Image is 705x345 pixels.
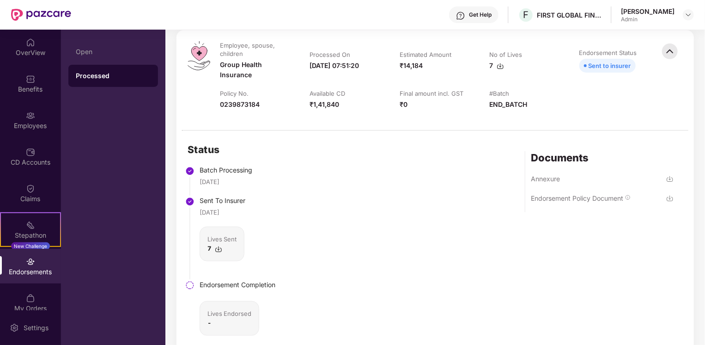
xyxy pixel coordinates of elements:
b: 7 [207,245,211,252]
div: Sent To Insurer [200,196,275,206]
div: Settings [21,323,51,333]
div: Open [76,48,151,55]
img: svg+xml;base64,PHN2ZyBpZD0iRW1wbG95ZWVzIiB4bWxucz0iaHR0cDovL3d3dy53My5vcmcvMjAwMC9zdmciIHdpZHRoPS... [26,111,35,120]
div: 0239873184 [220,99,260,110]
img: svg+xml;base64,PHN2ZyBpZD0iRHJvcGRvd24tMzJ4MzIiIHhtbG5zPSJodHRwOi8vd3d3LnczLm9yZy8yMDAwL3N2ZyIgd2... [685,11,692,18]
img: svg+xml;base64,PHN2ZyBpZD0iU3RlcC1Eb25lLTMyeDMyIiB4bWxucz0iaHR0cDovL3d3dy53My5vcmcvMjAwMC9zdmciIH... [185,197,194,206]
img: svg+xml;base64,PHN2ZyBpZD0iQmFjay0zMngzMiIgeG1sbnM9Imh0dHA6Ly93d3cudzMub3JnLzIwMDAvc3ZnIiB3aWR0aD... [660,41,680,62]
img: New Pazcare Logo [11,9,71,21]
div: Policy No. [220,89,249,98]
div: Lives Sent [207,234,237,244]
div: Endorsement Completion [200,280,275,290]
img: svg+xml;base64,PHN2ZyBpZD0iQ0RfQWNjb3VudHMiIGRhdGEtbmFtZT0iQ0QgQWNjb3VudHMiIHhtbG5zPSJodHRwOi8vd3... [26,148,35,157]
div: [DATE] [200,177,219,186]
div: Estimated Amount [400,50,451,59]
img: svg+xml;base64,PHN2ZyB4bWxucz0iaHR0cDovL3d3dy53My5vcmcvMjAwMC9zdmciIHdpZHRoPSI0OS4zMiIgaGVpZ2h0PS... [188,41,210,70]
img: svg+xml;base64,PHN2ZyBpZD0iRG93bmxvYWQtMzJ4MzIiIHhtbG5zPSJodHRwOi8vd3d3LnczLm9yZy8yMDAwL3N2ZyIgd2... [666,175,674,183]
div: ₹1,41,840 [310,99,339,110]
div: Admin [621,16,675,23]
div: New Challenge [11,242,50,250]
img: svg+xml;base64,PHN2ZyBpZD0iQmVuZWZpdHMiIHhtbG5zPSJodHRwOi8vd3d3LnczLm9yZy8yMDAwL3N2ZyIgd2lkdGg9Ij... [26,74,35,84]
div: Annexure [531,174,560,183]
div: Sent to insurer [589,61,631,71]
div: ₹0 [400,99,407,110]
div: 7 [489,61,504,71]
div: [PERSON_NAME] [621,7,675,16]
img: svg+xml;base64,PHN2ZyBpZD0iRG93bmxvYWQtMzJ4MzIiIHhtbG5zPSJodHRwOi8vd3d3LnczLm9yZy8yMDAwL3N2ZyIgd2... [497,62,504,70]
div: END_BATCH [489,99,527,110]
img: svg+xml;base64,PHN2ZyBpZD0iRG93bmxvYWQtMzJ4MzIiIHhtbG5zPSJodHRwOi8vd3d3LnczLm9yZy8yMDAwL3N2ZyIgd2... [215,246,222,253]
img: svg+xml;base64,PHN2ZyBpZD0iU3RlcC1QZW5kaW5nLTMyeDMyIiB4bWxucz0iaHR0cDovL3d3dy53My5vcmcvMjAwMC9zdm... [185,281,194,290]
h2: Status [188,142,275,157]
div: ₹14,184 [400,61,423,71]
div: Get Help [469,11,492,18]
div: FIRST GLOBAL FINANCE PVT. LTD. [537,11,602,19]
img: svg+xml;base64,PHN2ZyBpZD0iU2V0dGluZy0yMHgyMCIgeG1sbnM9Imh0dHA6Ly93d3cudzMub3JnLzIwMDAvc3ZnIiB3aW... [10,323,19,333]
div: Endorsement Policy Document [531,194,623,203]
img: svg+xml;base64,PHN2ZyBpZD0iSGVscC0zMngzMiIgeG1sbnM9Imh0dHA6Ly93d3cudzMub3JnLzIwMDAvc3ZnIiB3aWR0aD... [456,11,465,20]
img: svg+xml;base64,PHN2ZyBpZD0iTXlfT3JkZXJzIiBkYXRhLW5hbWU9Ik15IE9yZGVycyIgeG1sbnM9Imh0dHA6Ly93d3cudz... [26,294,35,303]
img: svg+xml;base64,PHN2ZyB4bWxucz0iaHR0cDovL3d3dy53My5vcmcvMjAwMC9zdmciIHdpZHRoPSIyMSIgaGVpZ2h0PSIyMC... [26,221,35,230]
div: Documents [531,151,674,164]
img: svg+xml;base64,PHN2ZyBpZD0iSW5mbyIgeG1sbnM9Imh0dHA6Ly93d3cudzMub3JnLzIwMDAvc3ZnIiB3aWR0aD0iMTQiIG... [625,195,631,200]
img: svg+xml;base64,PHN2ZyBpZD0iU3RlcC1Eb25lLTMyeDMyIiB4bWxucz0iaHR0cDovL3d3dy53My5vcmcvMjAwMC9zdmciIH... [185,166,194,176]
img: svg+xml;base64,PHN2ZyBpZD0iRW5kb3JzZW1lbnRzIiB4bWxucz0iaHR0cDovL3d3dy53My5vcmcvMjAwMC9zdmciIHdpZH... [26,257,35,266]
span: F [523,9,529,20]
div: Stepathon [1,231,60,240]
b: - [207,319,211,327]
img: svg+xml;base64,PHN2ZyBpZD0iQ2xhaW0iIHhtbG5zPSJodHRwOi8vd3d3LnczLm9yZy8yMDAwL3N2ZyIgd2lkdGg9IjIwIi... [26,184,35,193]
img: svg+xml;base64,PHN2ZyBpZD0iSG9tZSIgeG1sbnM9Imh0dHA6Ly93d3cudzMub3JnLzIwMDAvc3ZnIiB3aWR0aD0iMjAiIG... [26,38,35,47]
div: Final amount incl. GST [400,89,463,98]
div: [DATE] 07:51:20 [310,61,359,71]
img: svg+xml;base64,PHN2ZyBpZD0iRG93bmxvYWQtMzJ4MzIiIHhtbG5zPSJodHRwOi8vd3d3LnczLm9yZy8yMDAwL3N2ZyIgd2... [666,195,674,202]
div: [DATE] [200,208,219,217]
div: Group Health Insurance [220,60,291,80]
div: Processed On [310,50,350,59]
div: Lives Endorsed [207,309,251,318]
div: No of Lives [489,50,522,59]
div: Employee, spouse, children [220,41,289,58]
div: Processed [76,71,151,80]
div: Batch Processing [200,165,275,175]
div: Endorsement Status [579,49,637,57]
div: Available CD [310,89,345,98]
div: #Batch [489,89,509,98]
